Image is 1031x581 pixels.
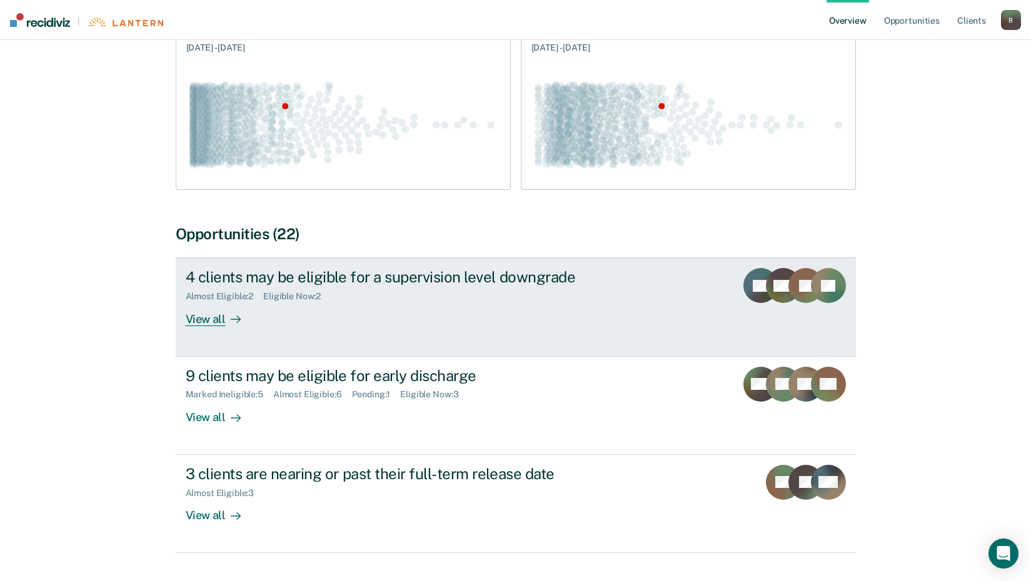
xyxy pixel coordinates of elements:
div: View all [186,498,256,522]
div: Eligible Now : 3 [400,389,468,400]
span: | [70,16,88,27]
a: 4 clients may be eligible for a supervision level downgradeAlmost Eligible:2Eligible Now:2View all [176,257,856,356]
img: Lantern [88,17,163,27]
div: Almost Eligible : 2 [186,291,264,302]
div: [DATE] - [DATE] [186,39,333,54]
button: B [1001,10,1021,30]
div: Swarm plot of all absconder warrant rates in the state for ALL caseloads, highlighting values of ... [186,69,500,179]
div: Almost Eligible : 3 [186,488,264,499]
div: 4 clients may be eligible for a supervision level downgrade [186,268,625,286]
div: 3 clients are nearing or past their full-term release date [186,465,625,483]
div: Almost Eligible : 6 [273,389,352,400]
a: Absconder Warrant Rate:30.1%[DATE] - [DATE]Swarm plot of all absconder warrant rates in the state... [176,17,511,189]
div: View all [186,302,256,326]
a: 3 clients are nearing or past their full-term release dateAlmost Eligible:3View all [176,455,856,553]
div: Opportunities (22) [176,225,856,243]
a: 9 clients may be eligible for early dischargeMarked Ineligible:5Almost Eligible:6Pending:1Eligibl... [176,357,856,455]
div: View all [186,400,256,424]
a: | [10,13,163,27]
div: [DATE] - [DATE] [531,39,652,54]
div: Eligible Now : 2 [263,291,331,302]
a: Incarceration Rate:52.6%[DATE] - [DATE]Swarm plot of all incarceration rates in the state for ALL... [521,17,856,189]
div: Open Intercom Messenger [988,539,1018,569]
div: Marked Ineligible : 5 [186,389,273,400]
div: Swarm plot of all incarceration rates in the state for ALL caseloads, highlighting values of 52.6... [531,69,845,179]
div: Pending : 1 [352,389,401,400]
div: 9 clients may be eligible for early discharge [186,367,625,385]
img: Recidiviz [10,13,70,27]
